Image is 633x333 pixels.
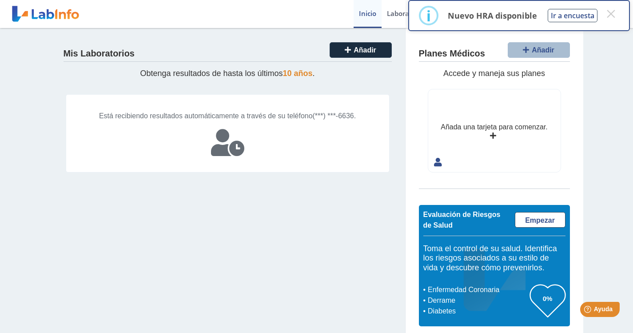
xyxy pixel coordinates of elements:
li: Derrame [426,295,530,306]
h5: Toma el control de su salud. Identifica los riesgos asociados a su estilo de vida y descubre cómo... [423,244,565,273]
iframe: Help widget launcher [554,298,623,323]
span: 10 años [283,69,313,78]
span: Está recibiendo resultados automáticamente a través de su teléfono [99,112,313,120]
li: Enfermedad Coronaria [426,285,530,295]
span: Accede y maneja sus planes [443,69,545,78]
span: Empezar [525,217,555,224]
li: Diabetes [426,306,530,317]
span: Obtenga resultados de hasta los últimos . [140,69,315,78]
h4: Planes Médicos [419,48,485,59]
div: i [426,8,431,24]
h3: 0% [530,293,565,304]
button: Ir a encuesta [548,9,597,22]
h4: Mis Laboratorios [64,48,135,59]
span: Añadir [354,46,376,54]
p: Nuevo HRA disponible [448,10,537,21]
button: Añadir [330,42,392,58]
div: Añada una tarjeta para comenzar. [441,122,547,132]
span: Evaluación de Riesgos de Salud [423,211,501,229]
span: Añadir [532,46,554,54]
button: Close this dialog [603,6,619,22]
button: Añadir [508,42,570,58]
a: Empezar [515,212,565,228]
